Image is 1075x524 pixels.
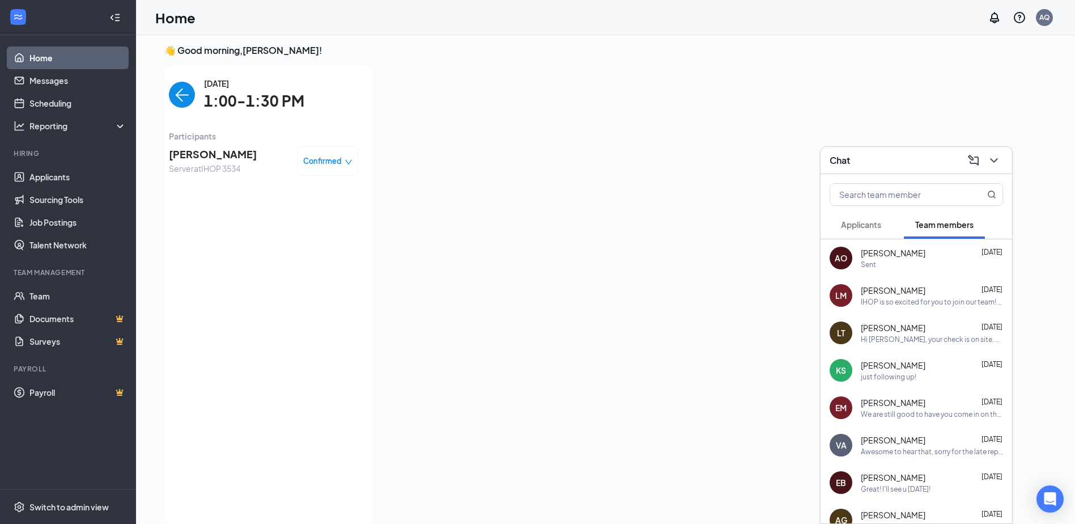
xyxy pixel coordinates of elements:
[981,248,1002,256] span: [DATE]
[835,252,847,264] div: AO
[981,323,1002,331] span: [DATE]
[981,472,1002,481] span: [DATE]
[204,77,304,90] span: [DATE]
[835,402,847,413] div: EM
[29,307,126,330] a: DocumentsCrown
[14,120,25,132] svg: Analysis
[836,440,847,451] div: VA
[861,247,925,259] span: [PERSON_NAME]
[29,381,126,404] a: PayrollCrown
[1039,12,1050,22] div: AQ
[987,154,1001,167] svg: ChevronDown
[836,477,846,488] div: EB
[14,501,25,513] svg: Settings
[861,484,930,494] div: Great! I'll see u [DATE]!
[985,151,1003,170] button: ChevronDown
[1013,11,1026,24] svg: QuestionInfo
[29,92,126,115] a: Scheduling
[345,158,352,166] span: down
[169,82,195,108] button: back-button
[861,372,916,382] div: just following up!
[29,211,126,234] a: Job Postings
[981,360,1002,369] span: [DATE]
[29,330,126,353] a: SurveysCrown
[835,290,847,301] div: LM
[861,260,876,269] div: Sent
[830,154,850,167] h3: Chat
[861,297,1003,307] div: IHOP is so excited for you to join our team! Do you know anyone else who might be interested in a...
[861,447,1003,457] div: Awesome to hear that, sorry for the late reply, the next steps will be for you to come, if possib...
[169,130,358,142] span: Participants
[988,11,1001,24] svg: Notifications
[29,120,127,132] div: Reporting
[29,188,126,211] a: Sourcing Tools
[841,219,881,230] span: Applicants
[14,364,124,374] div: Payroll
[29,285,126,307] a: Team
[169,146,257,162] span: [PERSON_NAME]
[981,285,1002,294] span: [DATE]
[14,149,124,158] div: Hiring
[29,166,126,188] a: Applicants
[915,219,974,230] span: Team members
[12,11,24,23] svg: WorkstreamLogo
[14,268,124,277] div: Team Management
[164,44,1017,57] h3: 👋 Good morning, [PERSON_NAME] !
[837,327,845,339] div: LT
[836,365,846,376] div: KS
[861,322,925,333] span: [PERSON_NAME]
[109,12,121,23] svg: Collapse
[29,234,126,256] a: Talent Network
[861,434,925,446] span: [PERSON_NAME]
[987,190,996,199] svg: MagnifyingGlass
[861,472,925,483] span: [PERSON_NAME]
[964,151,983,170] button: ComposeMessage
[861,409,1003,419] div: We are still good to have you come in on the 7th. This will just be a training video day so no ne...
[981,510,1002,518] span: [DATE]
[861,285,925,296] span: [PERSON_NAME]
[29,47,126,69] a: Home
[155,8,196,27] h1: Home
[169,162,257,175] span: Server at IHOP 3534
[1036,485,1064,513] div: Open Intercom Messenger
[861,397,925,408] span: [PERSON_NAME]
[981,435,1002,443] span: [DATE]
[981,398,1002,406] span: [DATE]
[861,335,1003,344] div: Hi [PERSON_NAME], your check is on site. Feel free to pick it up.
[29,501,109,513] div: Switch to admin view
[303,155,342,167] span: Confirmed
[861,509,925,521] span: [PERSON_NAME]
[861,360,925,371] span: [PERSON_NAME]
[204,90,304,113] span: 1:00-1:30 PM
[830,184,964,205] input: Search team member
[29,69,126,92] a: Messages
[967,154,980,167] svg: ComposeMessage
